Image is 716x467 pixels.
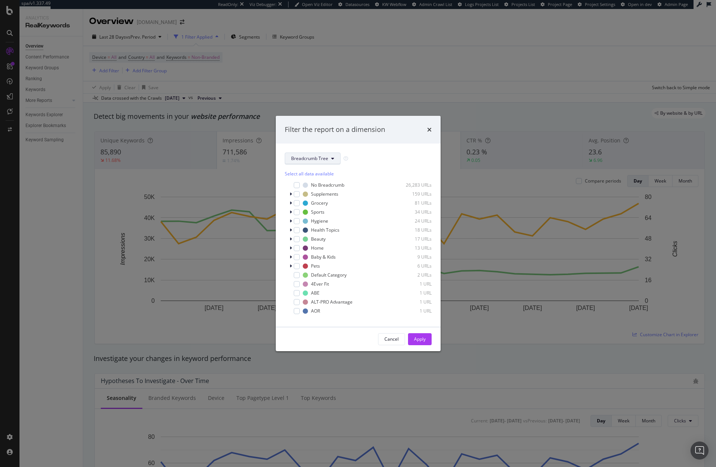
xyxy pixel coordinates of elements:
[395,299,432,305] div: 1 URL
[311,227,339,233] div: Health Topics
[395,245,432,251] div: 13 URLs
[691,442,709,460] div: Open Intercom Messenger
[311,245,324,251] div: Home
[291,155,328,162] span: Breadcrumb Tree
[395,227,432,233] div: 18 URLs
[311,308,320,314] div: AOR
[395,182,432,188] div: 26,283 URLs
[311,263,320,269] div: Pets
[285,171,432,177] div: Select all data available
[384,336,399,342] div: Cancel
[395,290,432,296] div: 1 URL
[311,209,324,215] div: Sports
[427,125,432,135] div: times
[414,336,426,342] div: Apply
[276,116,441,351] div: modal
[311,236,326,242] div: Beauty
[395,281,432,287] div: 1 URL
[408,333,432,345] button: Apply
[311,200,328,206] div: Grocery
[285,153,341,165] button: Breadcrumb Tree
[395,236,432,242] div: 17 URLs
[395,200,432,206] div: 81 URLs
[395,263,432,269] div: 6 URLs
[311,290,320,296] div: ABE
[311,182,344,188] div: No Breadcrumb
[395,254,432,260] div: 9 URLs
[311,191,338,197] div: Supplements
[311,299,353,305] div: ALT-PRO Advantage
[285,125,385,135] div: Filter the report on a dimension
[395,308,432,314] div: 1 URL
[395,191,432,197] div: 159 URLs
[378,333,405,345] button: Cancel
[311,281,329,287] div: 4Ever Fit
[395,272,432,278] div: 2 URLs
[311,254,336,260] div: Baby & Kids
[311,272,347,278] div: Default Category
[395,218,432,224] div: 24 URLs
[311,218,328,224] div: Hygiene
[395,209,432,215] div: 34 URLs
